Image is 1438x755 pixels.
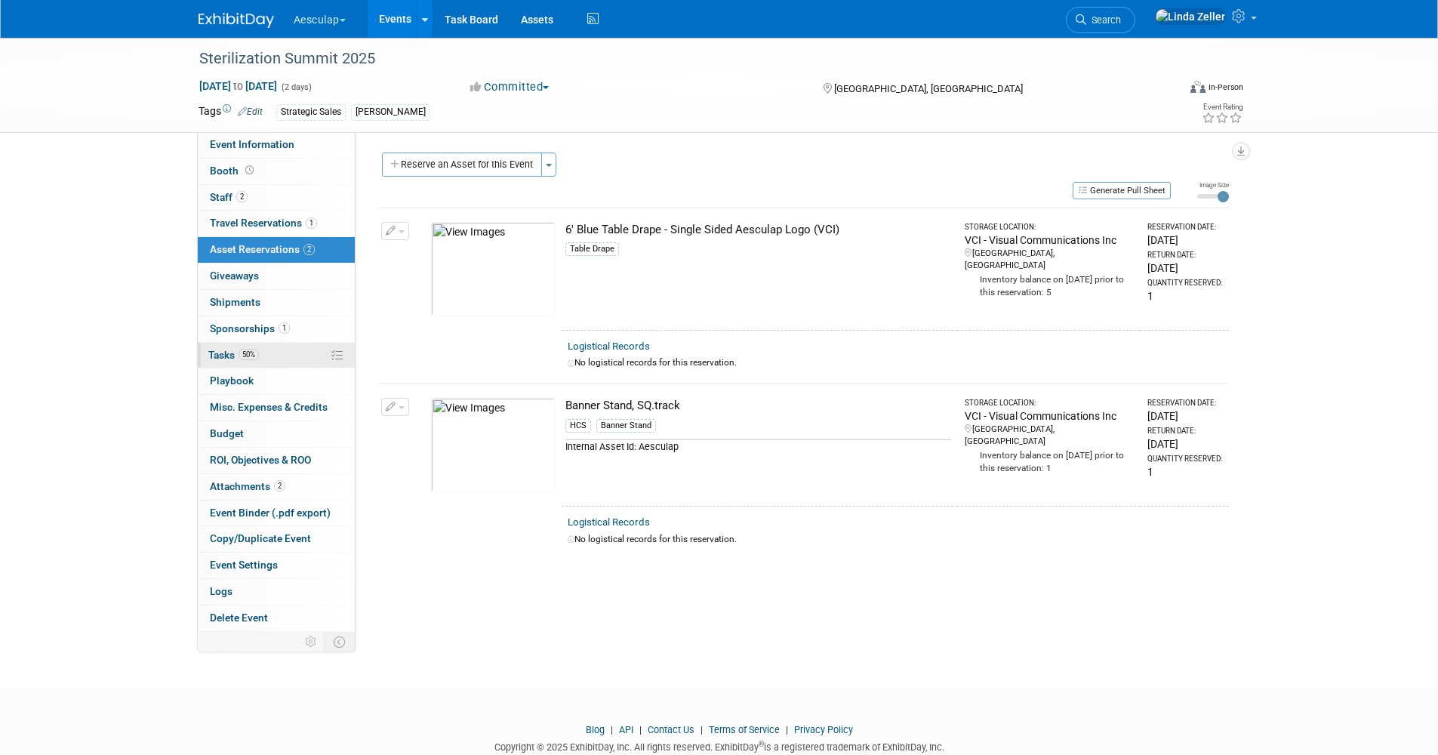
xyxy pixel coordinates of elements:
[210,270,259,282] span: Giveaways
[382,153,542,177] button: Reserve an Asset for this Event
[431,222,556,316] img: View Images
[199,13,274,28] img: ExhibitDay
[276,104,346,120] div: Strategic Sales
[965,272,1135,299] div: Inventory balance on [DATE] prior to this reservation: 5
[198,343,355,368] a: Tasks50%
[198,185,355,211] a: Staff2
[210,612,268,624] span: Delete Event
[198,553,355,578] a: Event Settings
[210,374,254,387] span: Playbook
[1147,233,1222,248] div: [DATE]
[280,82,312,92] span: (2 days)
[1089,79,1244,101] div: Event Format
[1147,288,1222,304] div: 1
[834,83,1023,94] span: [GEOGRAPHIC_DATA], [GEOGRAPHIC_DATA]
[298,632,325,652] td: Personalize Event Tab Strip
[568,533,1223,546] div: No logistical records for this reservation.
[1202,103,1242,111] div: Event Rating
[198,316,355,342] a: Sponsorships1
[198,474,355,500] a: Attachments2
[1197,180,1229,190] div: Image Size
[965,398,1135,408] div: Storage Location:
[648,724,694,735] a: Contact Us
[198,132,355,158] a: Event Information
[198,606,355,631] a: Delete Event
[208,349,259,361] span: Tasks
[210,427,244,439] span: Budget
[1147,426,1222,436] div: Return Date:
[210,401,328,413] span: Misc. Expenses & Credits
[1086,14,1121,26] span: Search
[199,79,278,93] span: [DATE] [DATE]
[965,424,1135,448] div: [GEOGRAPHIC_DATA], [GEOGRAPHIC_DATA]
[431,398,556,492] img: View Images
[965,248,1135,272] div: [GEOGRAPHIC_DATA], [GEOGRAPHIC_DATA]
[1208,82,1243,93] div: In-Person
[965,408,1135,424] div: VCI - Visual Communications Inc
[231,80,245,92] span: to
[607,724,617,735] span: |
[568,516,650,528] a: Logistical Records
[586,724,605,735] a: Blog
[1190,81,1206,93] img: Format-Inperson.png
[596,419,656,433] div: Banner Stand
[568,356,1223,369] div: No logistical records for this reservation.
[198,579,355,605] a: Logs
[236,191,248,202] span: 2
[565,242,619,256] div: Table Drape
[198,159,355,184] a: Booth
[1147,222,1222,233] div: Reservation Date:
[198,290,355,316] a: Shipments
[199,103,263,121] td: Tags
[306,217,317,229] span: 1
[619,724,633,735] a: API
[210,296,260,308] span: Shipments
[1147,250,1222,260] div: Return Date:
[1147,408,1222,424] div: [DATE]
[198,263,355,289] a: Giveaways
[198,368,355,394] a: Playbook
[210,585,232,597] span: Logs
[210,454,311,466] span: ROI, Objectives & ROO
[565,222,951,238] div: 6' Blue Table Drape - Single Sided Aesculap Logo (VCI)
[210,217,317,229] span: Travel Reservations
[565,439,951,454] div: Internal Asset Id: Aesculap
[782,724,792,735] span: |
[210,191,248,203] span: Staff
[198,501,355,526] a: Event Binder (.pdf export)
[279,322,290,334] span: 1
[1147,436,1222,451] div: [DATE]
[568,341,650,352] a: Logistical Records
[697,724,707,735] span: |
[210,243,315,255] span: Asset Reservations
[1147,464,1222,479] div: 1
[636,724,645,735] span: |
[1147,260,1222,276] div: [DATE]
[465,79,555,95] button: Committed
[1073,182,1171,199] button: Generate Pull Sheet
[324,632,355,652] td: Toggle Event Tabs
[198,237,355,263] a: Asset Reservations2
[198,395,355,421] a: Misc. Expenses & Credits
[794,724,853,735] a: Privacy Policy
[1066,7,1135,33] a: Search
[210,138,294,150] span: Event Information
[198,448,355,473] a: ROI, Objectives & ROO
[194,45,1155,72] div: Sterilization Summit 2025
[303,244,315,255] span: 2
[198,211,355,236] a: Travel Reservations1
[210,507,331,519] span: Event Binder (.pdf export)
[351,104,430,120] div: [PERSON_NAME]
[274,480,285,492] span: 2
[565,398,951,414] div: Banner Stand, SQ.track
[198,421,355,447] a: Budget
[1147,278,1222,288] div: Quantity Reserved:
[1147,454,1222,464] div: Quantity Reserved:
[242,165,257,176] span: Booth not reserved yet
[1147,398,1222,408] div: Reservation Date:
[965,222,1135,233] div: Storage Location:
[210,532,311,544] span: Copy/Duplicate Event
[210,559,278,571] span: Event Settings
[210,165,257,177] span: Booth
[709,724,780,735] a: Terms of Service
